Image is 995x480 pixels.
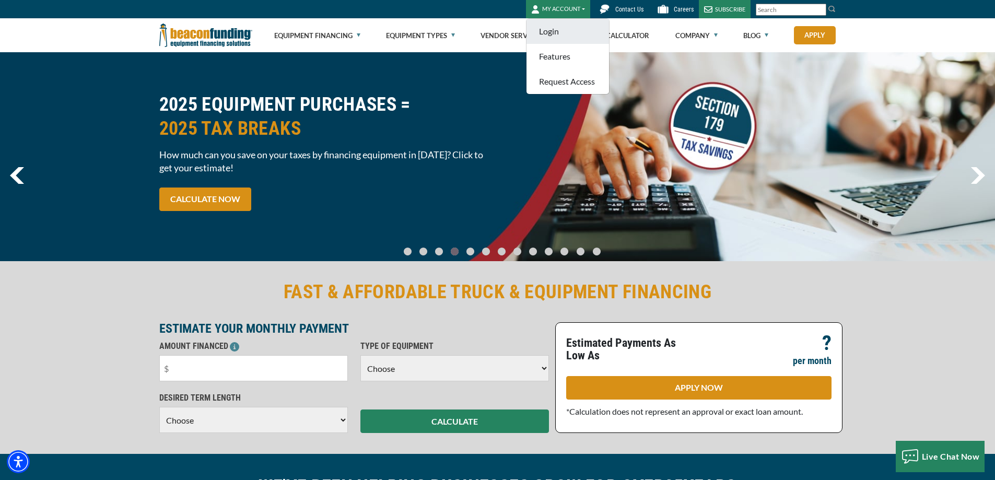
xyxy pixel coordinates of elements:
a: Equipment Types [386,19,455,52]
a: Go To Slide 0 [401,247,414,256]
img: Search [828,5,836,13]
a: Login - open in a new tab [526,19,609,44]
a: Equipment Financing [274,19,360,52]
span: Live Chat Now [922,451,980,461]
p: per month [793,355,832,367]
a: Go To Slide 5 [479,247,492,256]
a: previous [10,167,24,184]
a: Go To Slide 6 [495,247,508,256]
div: Accessibility Menu [7,450,30,473]
p: Estimated Payments As Low As [566,337,693,362]
span: 2025 TAX BREAKS [159,116,491,141]
a: Go To Slide 9 [542,247,555,256]
span: *Calculation does not represent an approval or exact loan amount. [566,406,803,416]
a: CALCULATE NOW [159,188,251,211]
h2: 2025 EQUIPMENT PURCHASES = [159,92,491,141]
a: Apply [794,26,836,44]
p: TYPE OF EQUIPMENT [360,340,549,353]
a: Features [526,44,609,69]
a: APPLY NOW [566,376,832,400]
span: Contact Us [615,6,643,13]
a: Request Access [526,69,609,94]
a: Go To Slide 11 [574,247,587,256]
p: DESIRED TERM LENGTH [159,392,348,404]
a: Go To Slide 12 [590,247,603,256]
img: Beacon Funding Corporation logo [159,18,252,52]
input: $ [159,355,348,381]
a: Go To Slide 3 [448,247,461,256]
a: Go To Slide 10 [558,247,571,256]
a: Go To Slide 2 [432,247,445,256]
p: AMOUNT FINANCED [159,340,348,353]
img: Right Navigator [970,167,985,184]
a: Company [675,19,718,52]
a: Go To Slide 7 [511,247,523,256]
button: Live Chat Now [896,441,985,472]
a: Clear search text [815,6,824,14]
button: CALCULATE [360,409,549,433]
h2: FAST & AFFORDABLE TRUCK & EQUIPMENT FINANCING [159,280,836,304]
a: next [970,167,985,184]
img: Left Navigator [10,167,24,184]
a: Vendor Services [481,19,549,52]
p: ESTIMATE YOUR MONTHLY PAYMENT [159,322,549,335]
p: ? [822,337,832,349]
input: Search [756,4,826,16]
a: Blog [743,19,768,52]
a: Go To Slide 4 [464,247,476,256]
span: Careers [674,6,694,13]
a: Go To Slide 8 [526,247,539,256]
a: Go To Slide 1 [417,247,429,256]
a: Finance Calculator [575,19,649,52]
span: How much can you save on your taxes by financing equipment in [DATE]? Click to get your estimate! [159,148,491,174]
